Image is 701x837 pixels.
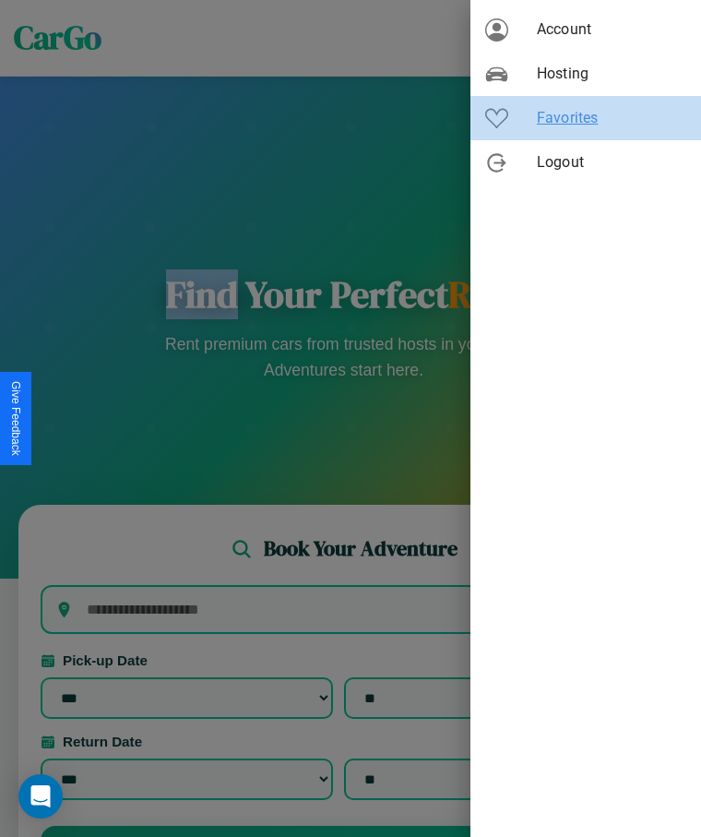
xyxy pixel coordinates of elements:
div: Open Intercom Messenger [18,774,63,819]
span: Logout [537,151,686,173]
div: Account [470,7,701,52]
div: Hosting [470,52,701,96]
div: Give Feedback [9,381,22,456]
span: Hosting [537,63,686,85]
div: Favorites [470,96,701,140]
span: Favorites [537,107,686,129]
div: Logout [470,140,701,185]
span: Account [537,18,686,41]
